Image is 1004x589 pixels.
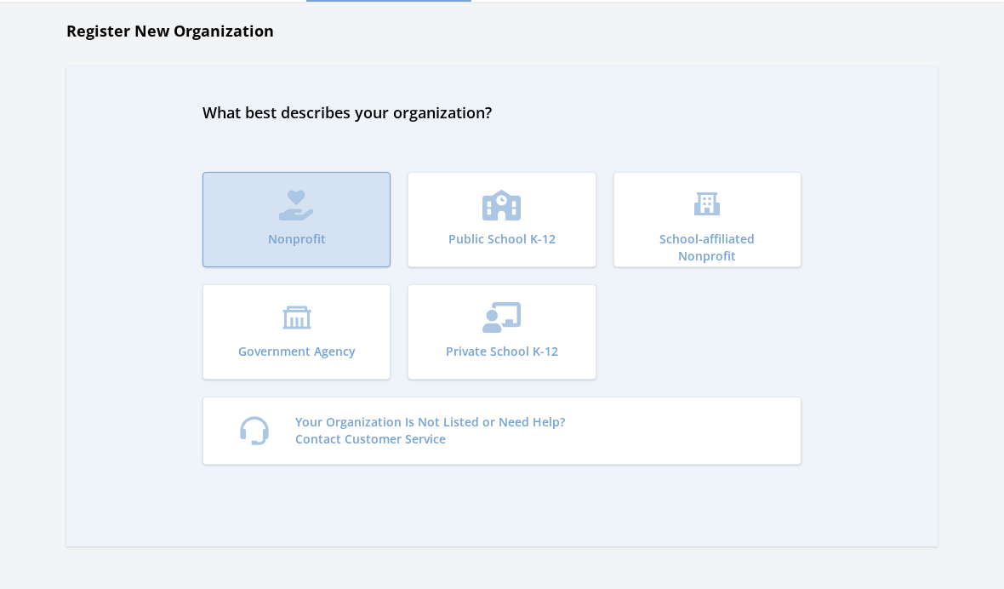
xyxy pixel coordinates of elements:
[408,284,596,380] button: Private School K-12
[448,231,556,248] p: Public School K-12
[446,343,558,360] p: Private School K-12
[203,284,391,380] button: Government Agency
[268,231,326,248] p: Nonprofit
[638,231,777,265] p: School-affiliated Nonprofit
[203,397,801,465] a: Your Organization Is Not Listed or Need Help?Contact Customer Service
[408,172,596,267] button: Public School K-12
[295,414,565,448] p: Your Organization Is Not Listed or Need Help? Contact Customer Service
[203,100,801,124] h2: What best describes your organization?
[238,343,356,360] p: Government Agency
[203,172,391,267] button: Nonprofit
[613,172,801,267] button: School-affiliated Nonprofit
[66,19,938,43] h1: Register New Organization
